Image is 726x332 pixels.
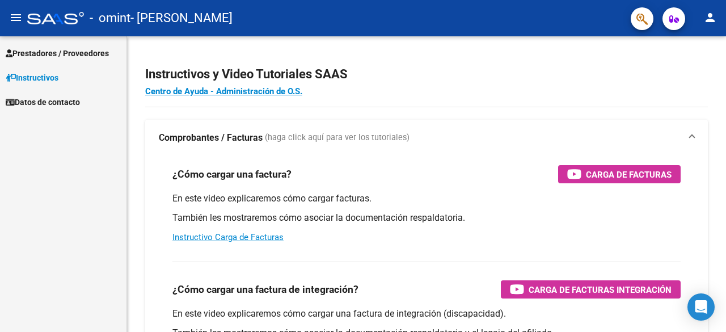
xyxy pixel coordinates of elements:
mat-icon: person [703,11,717,24]
span: Carga de Facturas [586,167,672,182]
span: - [PERSON_NAME] [130,6,233,31]
span: (haga click aquí para ver los tutoriales) [265,132,410,144]
span: - omint [90,6,130,31]
p: También les mostraremos cómo asociar la documentación respaldatoria. [172,212,681,224]
div: Open Intercom Messenger [687,293,715,321]
span: Carga de Facturas Integración [529,283,672,297]
a: Centro de Ayuda - Administración de O.S. [145,86,302,96]
h3: ¿Cómo cargar una factura? [172,166,292,182]
button: Carga de Facturas Integración [501,280,681,299]
h3: ¿Cómo cargar una factura de integración? [172,281,358,297]
mat-expansion-panel-header: Comprobantes / Facturas (haga click aquí para ver los tutoriales) [145,120,708,156]
span: Instructivos [6,72,58,84]
button: Carga de Facturas [558,165,681,183]
h2: Instructivos y Video Tutoriales SAAS [145,64,708,85]
strong: Comprobantes / Facturas [159,132,263,144]
p: En este video explicaremos cómo cargar una factura de integración (discapacidad). [172,308,681,320]
span: Prestadores / Proveedores [6,47,109,60]
span: Datos de contacto [6,96,80,108]
p: En este video explicaremos cómo cargar facturas. [172,192,681,205]
mat-icon: menu [9,11,23,24]
a: Instructivo Carga de Facturas [172,232,284,242]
